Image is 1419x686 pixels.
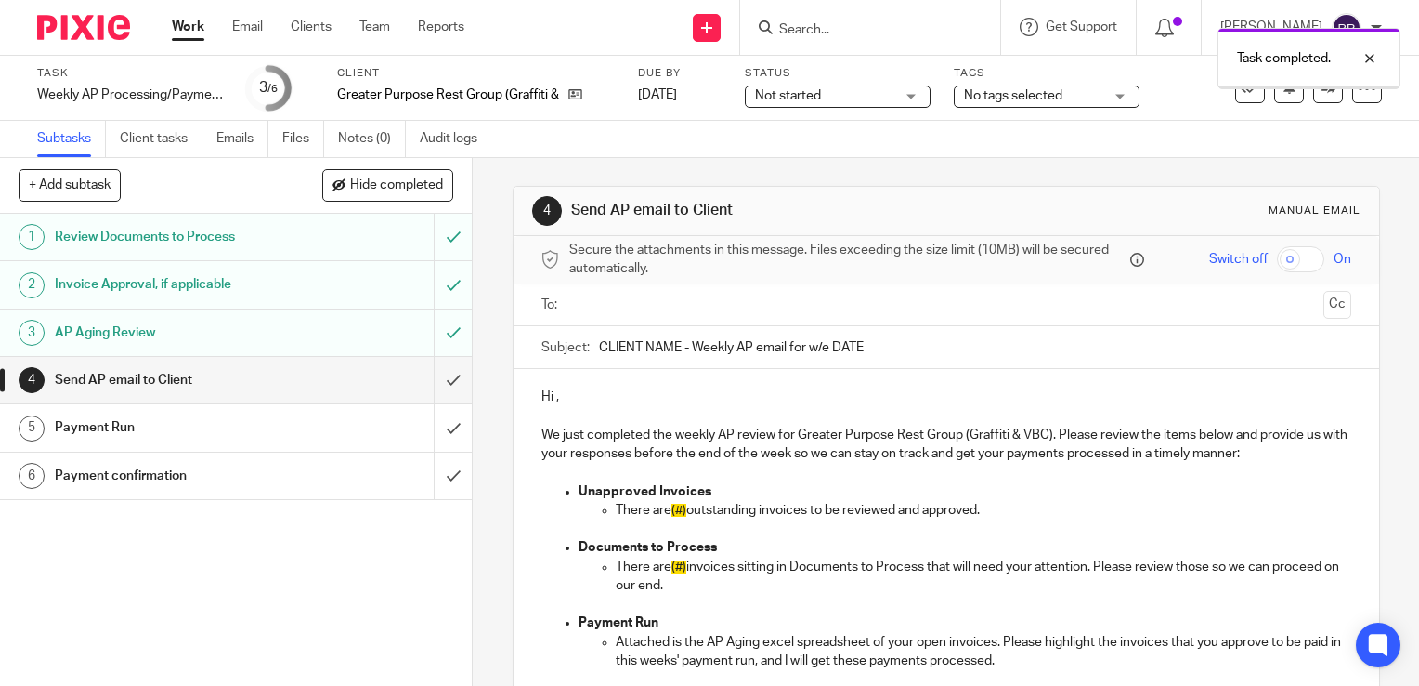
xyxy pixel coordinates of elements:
label: Due by [638,66,722,81]
p: There are outstanding invoices to be reviewed and approved. [616,501,1351,520]
label: Client [337,66,615,81]
p: Hi , [541,388,1351,406]
a: Client tasks [120,121,202,157]
button: Cc [1323,291,1351,319]
img: Pixie [37,15,130,40]
p: There are invoices sitting in Documents to Process that will need your attention. Please review t... [616,558,1351,596]
span: Switch off [1209,250,1268,269]
label: Task [37,66,223,81]
small: /6 [267,84,278,94]
a: Reports [418,18,464,36]
a: Subtasks [37,121,106,157]
p: We just completed the weekly AP review for Greater Purpose Rest Group (Graffiti & VBC). Please re... [541,426,1351,464]
div: 4 [532,196,562,226]
div: 1 [19,224,45,250]
h1: Send AP email to Client [55,366,295,394]
span: Hide completed [350,178,443,193]
a: Notes (0) [338,121,406,157]
span: (#) [671,504,686,517]
label: Subject: [541,338,590,357]
span: No tags selected [964,89,1062,102]
button: Hide completed [322,169,453,201]
a: Team [359,18,390,36]
div: 3 [19,320,45,346]
div: 5 [19,416,45,442]
span: [DATE] [638,88,677,101]
span: Secure the attachments in this message. Files exceeding the size limit (10MB) will be secured aut... [569,241,1126,279]
h1: Invoice Approval, if applicable [55,270,295,298]
p: Task completed. [1237,49,1331,68]
p: Attached is the AP Aging excel spreadsheet of your open invoices. Please highlight the invoices t... [616,633,1351,671]
h1: Review Documents to Process [55,223,295,251]
div: Manual email [1269,204,1360,218]
span: Not started [755,89,821,102]
h1: Payment confirmation [55,462,295,490]
h1: Send AP email to Client [571,201,985,220]
span: On [1334,250,1351,269]
div: 6 [19,463,45,489]
div: 4 [19,367,45,393]
p: Greater Purpose Rest Group (Graffiti & VBC) [337,86,559,104]
a: Files [282,121,324,157]
div: 2 [19,272,45,298]
span: (#) [671,561,686,574]
a: Clients [291,18,332,36]
label: To: [541,296,562,314]
a: Audit logs [420,121,491,157]
strong: Documents to Process [579,541,717,554]
div: 3 [259,77,278,99]
img: svg%3E [1332,13,1361,43]
strong: Unapproved Invoices [579,485,711,498]
a: Email [232,18,263,36]
strong: Payment Run [579,616,658,629]
h1: Payment Run [55,414,295,442]
div: Weekly AP Processing/Payment [37,86,223,104]
h1: AP Aging Review [55,319,295,347]
a: Work [172,18,204,36]
a: Emails [216,121,268,157]
button: + Add subtask [19,169,121,201]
